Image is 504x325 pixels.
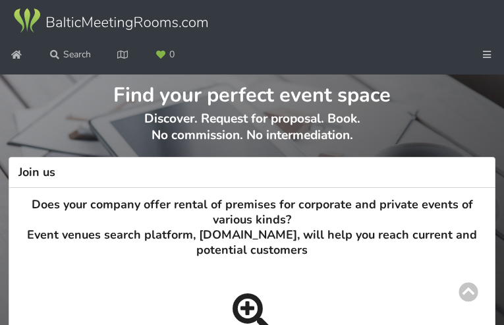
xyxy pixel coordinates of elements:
img: Baltic Meeting Rooms [12,7,210,34]
a: Search [41,43,100,67]
p: Discover. Request for proposal. Book. No commission. No intermediation. [9,111,495,156]
h3: Join us [9,157,495,188]
h3: Does your company offer rental of premises for corporate and private events of various kinds? Eve... [18,197,486,258]
span: 0 [169,50,175,59]
h1: Find your perfect event space [9,74,495,108]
